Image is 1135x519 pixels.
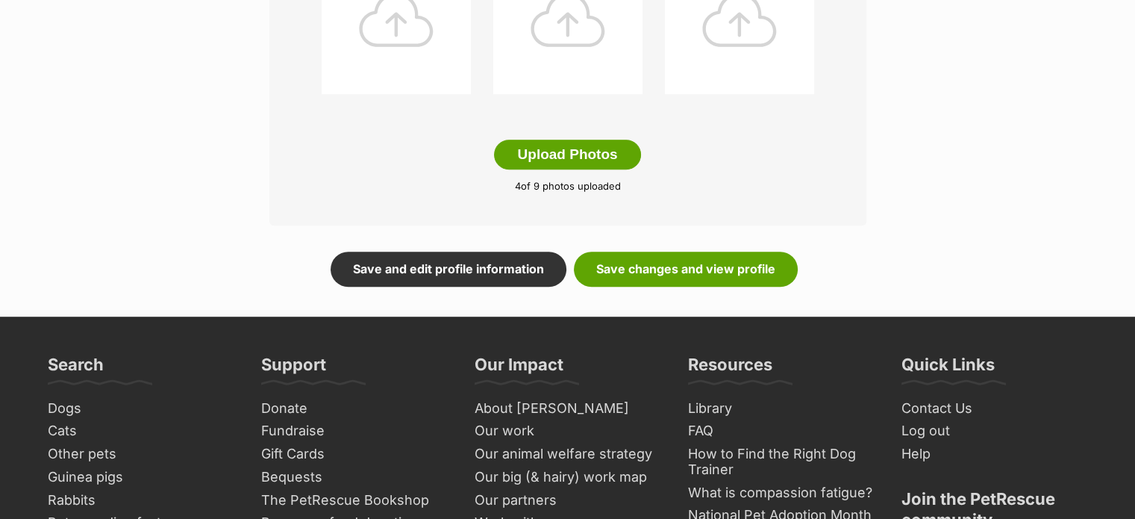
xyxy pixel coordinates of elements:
[255,489,454,512] a: The PetRescue Bookshop
[682,443,881,481] a: How to Find the Right Dog Trainer
[469,397,667,420] a: About [PERSON_NAME]
[494,140,640,170] button: Upload Photos
[515,180,521,192] span: 4
[895,397,1094,420] a: Contact Us
[895,420,1094,443] a: Log out
[469,443,667,466] a: Our animal welfare strategy
[469,489,667,512] a: Our partners
[682,420,881,443] a: FAQ
[42,466,240,489] a: Guinea pigs
[682,397,881,420] a: Library
[469,420,667,443] a: Our work
[469,466,667,489] a: Our big (& hairy) work map
[292,179,844,194] p: of 9 photos uploaded
[895,443,1094,466] a: Help
[255,443,454,466] a: Gift Cards
[574,252,798,286] a: Save changes and view profile
[255,420,454,443] a: Fundraise
[475,354,563,384] h3: Our Impact
[331,252,566,286] a: Save and edit profile information
[901,354,995,384] h3: Quick Links
[42,443,240,466] a: Other pets
[48,354,104,384] h3: Search
[255,397,454,420] a: Donate
[42,489,240,512] a: Rabbits
[255,466,454,489] a: Bequests
[42,397,240,420] a: Dogs
[682,482,881,505] a: What is compassion fatigue?
[261,354,326,384] h3: Support
[688,354,772,384] h3: Resources
[42,420,240,443] a: Cats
